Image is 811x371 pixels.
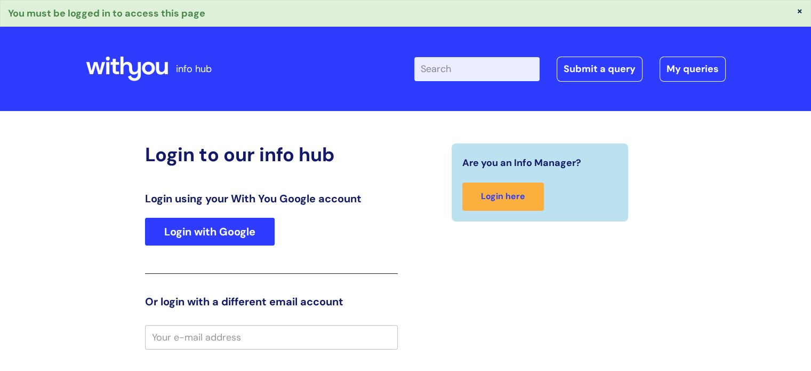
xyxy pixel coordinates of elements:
input: Your e-mail address [145,325,398,350]
input: Search [414,57,540,81]
a: Login here [462,183,544,211]
a: Login with Google [145,218,275,246]
p: info hub [176,60,212,77]
button: × [797,6,803,15]
h2: Login to our info hub [145,143,398,166]
a: Submit a query [557,57,643,81]
a: My queries [660,57,726,81]
h3: Login using your With You Google account [145,192,398,205]
h3: Or login with a different email account [145,295,398,308]
span: Are you an Info Manager? [462,154,581,171]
